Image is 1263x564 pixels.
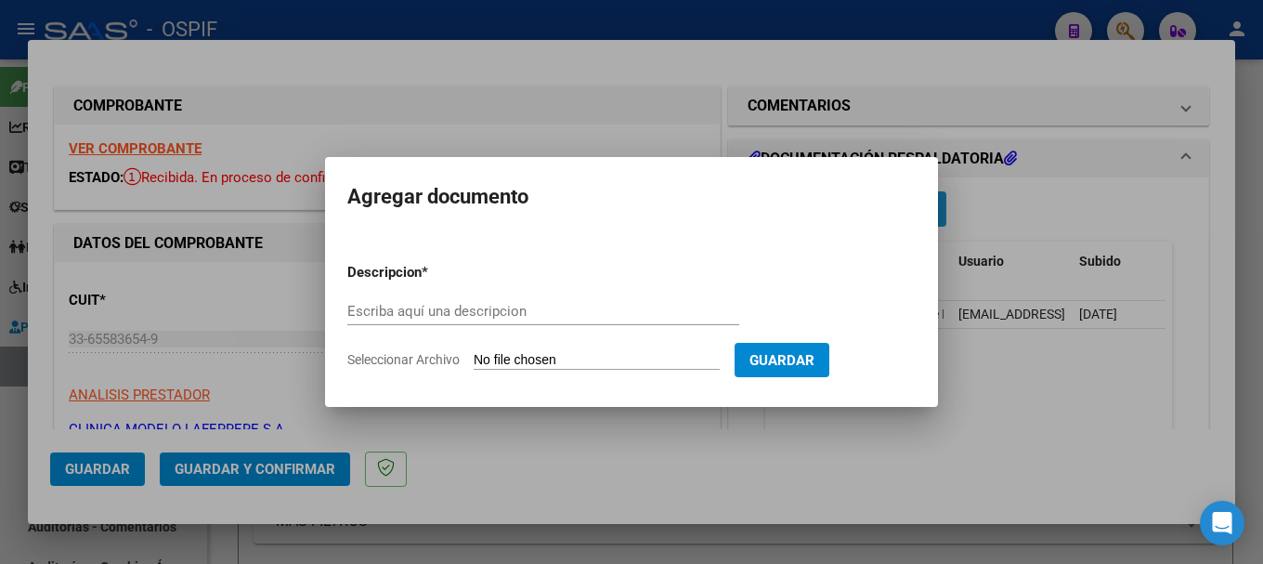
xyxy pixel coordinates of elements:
[1200,501,1244,545] div: Open Intercom Messenger
[749,352,814,369] span: Guardar
[347,179,916,215] h2: Agregar documento
[347,262,518,283] p: Descripcion
[347,352,460,367] span: Seleccionar Archivo
[735,343,829,377] button: Guardar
